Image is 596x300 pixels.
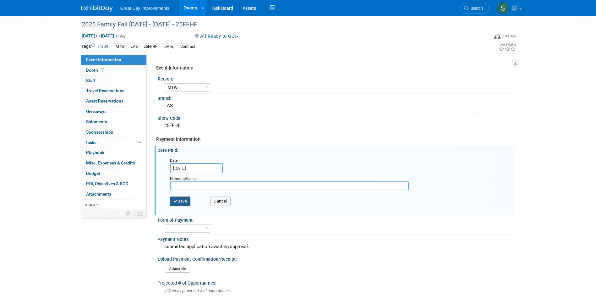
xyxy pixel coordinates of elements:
[86,68,106,73] span: Booth
[86,119,107,124] span: Shipments
[81,96,146,106] a: Asset Reservations
[114,43,127,50] div: MTW
[134,210,146,218] td: Toggle Event Tabs
[158,215,512,223] div: Form of Payment:
[86,181,128,186] span: ROI, Objectives & ROO
[86,171,100,176] span: Budget
[157,114,515,121] div: Show Code:
[494,34,500,39] img: Format-Inperson.png
[79,19,479,30] div: 2025 Family Fall [DATE] - [DATE] - 25FFHF
[95,33,101,38] span: to
[129,43,139,50] div: LAS
[81,148,146,158] a: Playbook
[81,33,114,39] span: [DATE] [DATE]
[157,278,515,286] div: Projected # of Opportunities:
[86,57,121,62] span: Event Information
[81,200,146,210] a: more
[81,169,146,179] a: Budget
[100,68,106,72] span: Booth not reserved yet
[501,34,516,39] div: In-Person
[164,288,231,293] span: Specify projected # of opportunities
[161,43,176,50] div: [DATE]
[86,78,96,83] span: Staff
[81,127,146,137] a: Sponsorships
[170,197,191,206] button: Save
[460,3,489,14] a: Search
[81,65,146,75] a: Booth
[142,43,159,50] div: 25FFHF
[115,34,127,38] span: (1 day)
[468,6,483,11] span: Search
[81,76,146,86] a: Staff
[81,55,146,65] a: Event Information
[210,197,231,206] button: Cancel
[86,150,104,155] span: Playbook
[86,130,113,135] span: Sponsorships
[81,179,146,189] a: ROI, Objectives & ROO
[156,136,510,143] div: Payment Information
[162,101,510,111] div: LAS
[157,146,515,153] div: Date Paid:
[86,98,123,103] span: Asset Reservations
[170,163,223,173] input: Select Date
[86,192,111,197] span: Attachments
[86,160,135,165] span: Misc. Expenses & Credits
[85,140,96,145] span: Tasks
[86,109,107,114] span: Giveaways
[180,176,197,181] span: (optional)
[81,158,146,168] a: Misc. Expenses & Credits
[120,6,169,11] span: Great Day Improvements
[98,44,108,49] a: Edit
[499,43,516,46] div: Event Rating
[157,235,515,242] div: Payment Notes:
[81,117,146,127] a: Shipments
[81,138,146,148] a: Tasks
[157,94,515,102] div: Branch:
[158,254,512,262] div: Upload Payment Confirmation/Receipt:
[123,210,134,218] td: Personalize Event Tab Strip
[86,88,124,93] span: Travel Reservations
[178,43,197,50] div: Contract
[170,176,180,181] small: Notes
[452,33,517,42] div: Event Format
[81,107,146,117] a: Giveaways
[81,189,146,199] a: Attachments
[81,86,146,96] a: Travel Reservations
[192,33,241,40] button: All Ready to GO!
[162,242,510,252] div: submitted application awaiting approval.
[81,5,113,12] img: ExhibitDay
[156,65,510,71] div: Event Information
[158,74,512,82] div: Region:
[170,158,178,163] small: Date
[162,121,510,131] div: 25FFHF
[85,202,95,207] span: more
[81,43,108,50] td: Tags
[497,2,509,14] img: Sha'Nautica Sales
